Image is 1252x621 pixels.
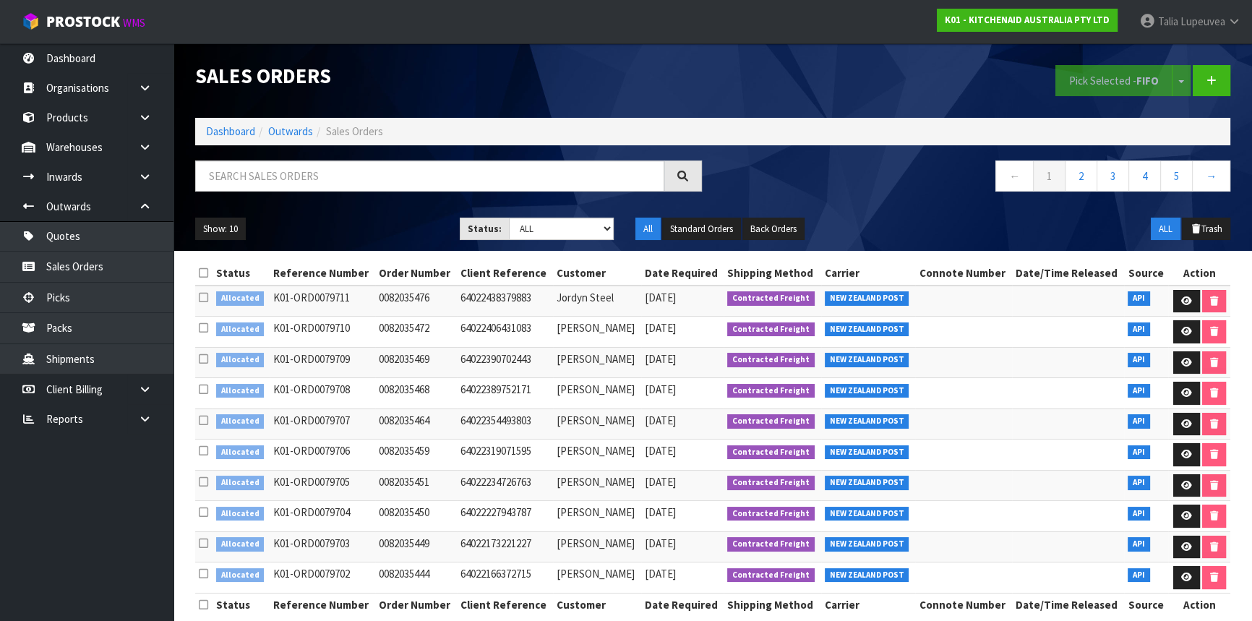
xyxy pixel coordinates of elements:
th: Status [213,593,270,616]
th: Date/Time Released [1012,593,1125,616]
th: Action [1168,593,1230,616]
td: K01-ORD0079708 [270,378,376,409]
td: [PERSON_NAME] [553,317,641,348]
th: Date Required [641,262,724,285]
span: Allocated [216,507,265,521]
span: [DATE] [645,475,676,489]
span: API [1128,291,1150,306]
td: Jordyn Steel [553,286,641,317]
td: 0082035451 [375,470,456,501]
span: Allocated [216,384,265,398]
td: [PERSON_NAME] [553,408,641,440]
span: NEW ZEALAND POST [825,353,909,367]
span: NEW ZEALAND POST [825,476,909,490]
span: [DATE] [645,352,676,366]
td: 0082035459 [375,440,456,471]
td: 64022389752171 [457,378,553,409]
a: Outwards [268,124,313,138]
th: Customer [553,593,641,616]
td: 64022390702443 [457,347,553,378]
td: 0082035472 [375,317,456,348]
span: Contracted Freight [727,353,815,367]
span: Contracted Freight [727,384,815,398]
a: 1 [1033,160,1066,192]
span: Allocated [216,291,265,306]
button: Standard Orders [662,218,741,241]
span: NEW ZEALAND POST [825,322,909,337]
td: [PERSON_NAME] [553,531,641,562]
td: 0082035444 [375,562,456,594]
th: Reference Number [270,262,376,285]
th: Date/Time Released [1012,262,1125,285]
th: Customer [553,262,641,285]
span: API [1128,353,1150,367]
span: ProStock [46,12,120,31]
span: [DATE] [645,291,676,304]
span: [DATE] [645,321,676,335]
th: Status [213,262,270,285]
span: Allocated [216,445,265,460]
span: API [1128,414,1150,429]
th: Order Number [375,262,456,285]
nav: Page navigation [724,160,1230,196]
span: Talia [1158,14,1178,28]
span: Contracted Freight [727,322,815,337]
td: 0082035450 [375,501,456,532]
td: [PERSON_NAME] [553,562,641,594]
td: [PERSON_NAME] [553,440,641,471]
span: API [1128,537,1150,552]
span: Contracted Freight [727,537,815,552]
span: Contracted Freight [727,414,815,429]
td: 64022173221227 [457,531,553,562]
td: 64022166372715 [457,562,553,594]
td: 0082035449 [375,531,456,562]
span: Lupeuvea [1180,14,1225,28]
th: Source [1124,593,1168,616]
button: Pick Selected -FIFO [1055,65,1172,96]
button: All [635,218,661,241]
th: Connote Number [915,262,1011,285]
a: ← [995,160,1034,192]
td: 64022438379883 [457,286,553,317]
span: NEW ZEALAND POST [825,291,909,306]
span: API [1128,384,1150,398]
span: NEW ZEALAND POST [825,384,909,398]
td: 64022319071595 [457,440,553,471]
a: 5 [1160,160,1193,192]
td: K01-ORD0079703 [270,531,376,562]
td: [PERSON_NAME] [553,501,641,532]
th: Reference Number [270,593,376,616]
td: K01-ORD0079702 [270,562,376,594]
td: 0082035464 [375,408,456,440]
td: 0082035476 [375,286,456,317]
th: Shipping Method [724,262,821,285]
td: 64022354493803 [457,408,553,440]
span: [DATE] [645,567,676,581]
td: 0082035469 [375,347,456,378]
span: Allocated [216,476,265,490]
th: Carrier [821,262,916,285]
td: K01-ORD0079709 [270,347,376,378]
th: Connote Number [915,593,1011,616]
span: API [1128,476,1150,490]
td: [PERSON_NAME] [553,347,641,378]
th: Source [1124,262,1168,285]
td: K01-ORD0079705 [270,470,376,501]
button: Back Orders [742,218,805,241]
span: API [1128,322,1150,337]
strong: K01 - KITCHENAID AUSTRALIA PTY LTD [945,14,1110,26]
td: K01-ORD0079710 [270,317,376,348]
button: Trash [1182,218,1230,241]
span: [DATE] [645,505,676,519]
small: WMS [123,16,145,30]
button: ALL [1151,218,1180,241]
span: Allocated [216,568,265,583]
th: Client Reference [457,262,553,285]
th: Order Number [375,593,456,616]
span: [DATE] [645,444,676,458]
th: Date Required [641,593,724,616]
strong: Status: [468,223,502,235]
span: [DATE] [645,382,676,396]
img: cube-alt.png [22,12,40,30]
span: API [1128,445,1150,460]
